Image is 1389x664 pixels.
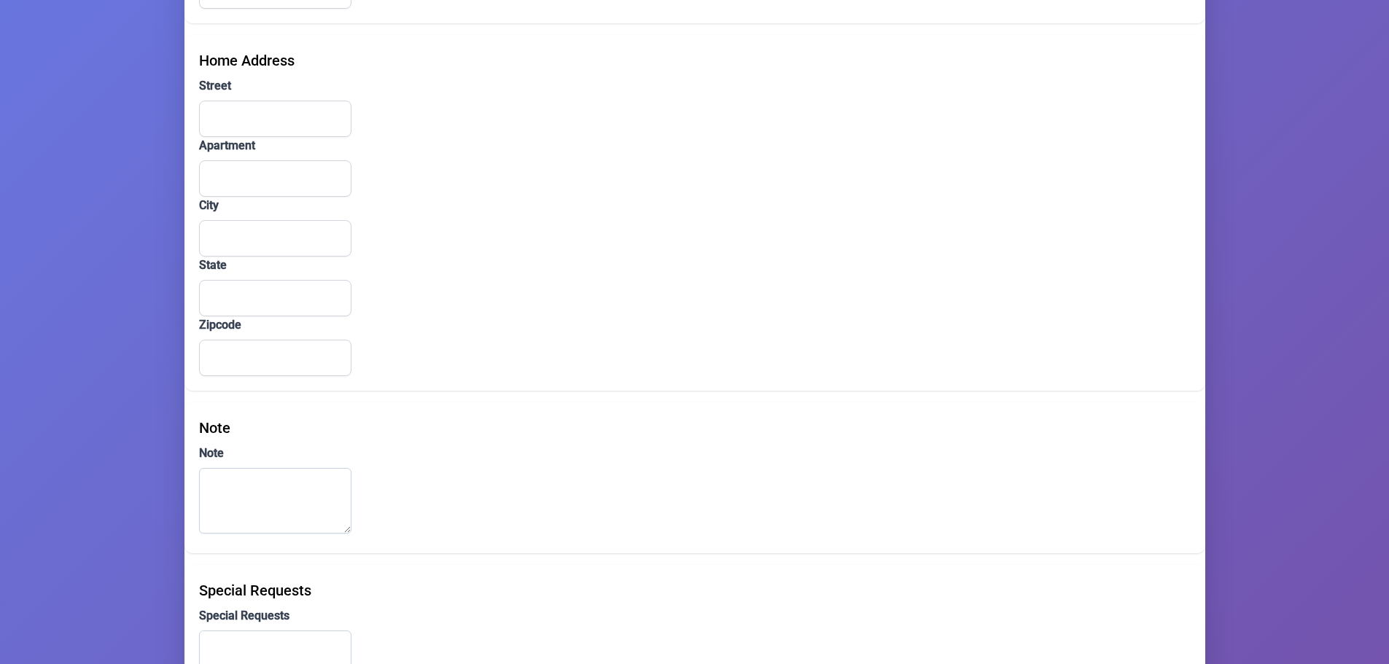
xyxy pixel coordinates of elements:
div: Home Address [199,50,1191,71]
label: State [199,257,1191,274]
label: Note [199,445,1191,462]
label: Zipcode [199,316,1191,334]
label: City [199,197,1191,214]
div: Note [199,417,1191,439]
label: Apartment [199,137,1191,155]
label: Special Requests [199,607,1191,625]
label: Street [199,77,1191,95]
div: Special Requests [199,579,1191,601]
